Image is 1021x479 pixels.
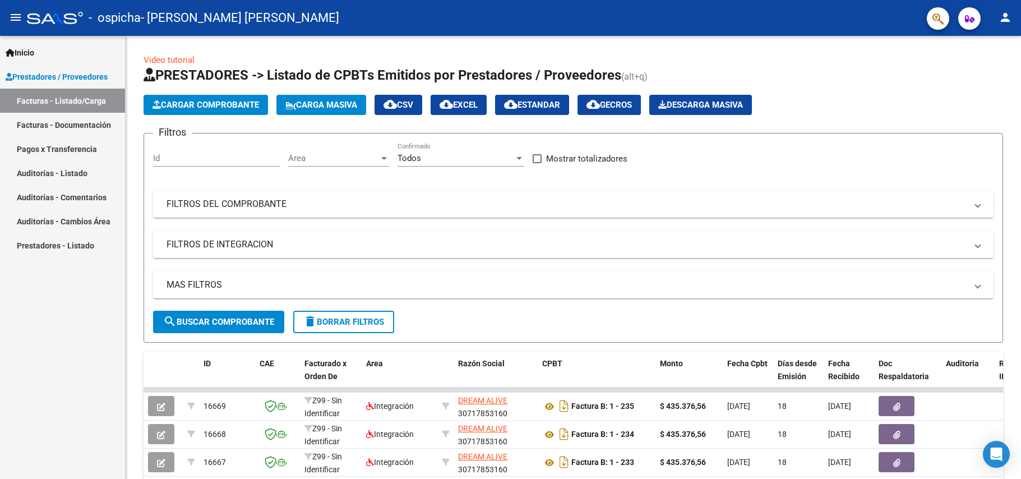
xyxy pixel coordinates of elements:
button: CSV [375,95,422,115]
span: [DATE] [727,458,750,467]
datatable-header-cell: Auditoria [941,352,995,401]
span: Z99 - Sin Identificar [304,424,342,446]
button: Cargar Comprobante [144,95,268,115]
span: Integración [366,402,414,411]
span: Cargar Comprobante [153,100,259,110]
span: - ospicha [89,6,141,30]
h3: Filtros [153,125,192,140]
span: 16668 [204,430,226,439]
datatable-header-cell: CAE [255,352,300,401]
strong: $ 435.376,56 [660,458,706,467]
span: Prestadores / Proveedores [6,71,108,83]
span: Facturado x Orden De [304,359,347,381]
span: 18 [778,402,787,411]
datatable-header-cell: Razón Social [454,352,538,401]
span: [DATE] [828,458,851,467]
span: Doc Respaldatoria [879,359,929,381]
span: Z99 - Sin Identificar [304,452,342,474]
i: Descargar documento [557,397,571,415]
span: Monto [660,359,683,368]
span: 16667 [204,458,226,467]
i: Descargar documento [557,453,571,471]
datatable-header-cell: Días desde Emisión [773,352,824,401]
span: Inicio [6,47,34,59]
span: DREAM ALIVE [458,452,507,461]
span: PRESTADORES -> Listado de CPBTs Emitidos por Prestadores / Proveedores [144,67,621,83]
span: 18 [778,430,787,439]
span: Borrar Filtros [303,317,384,327]
span: Integración [366,430,414,439]
mat-expansion-panel-header: FILTROS DE INTEGRACION [153,231,994,258]
span: CAE [260,359,274,368]
mat-icon: cloud_download [586,98,600,111]
span: Auditoria [946,359,979,368]
span: Fecha Cpbt [727,359,768,368]
span: Area [288,153,379,163]
div: Open Intercom Messenger [983,441,1010,468]
strong: $ 435.376,56 [660,430,706,439]
strong: Factura B: 1 - 234 [571,430,634,439]
strong: Factura B: 1 - 233 [571,458,634,467]
app-download-masive: Descarga masiva de comprobantes (adjuntos) [649,95,752,115]
span: Buscar Comprobante [163,317,274,327]
mat-panel-title: MAS FILTROS [167,279,967,291]
span: Días desde Emisión [778,359,817,381]
span: 16669 [204,402,226,411]
span: [DATE] [727,430,750,439]
span: Mostrar totalizadores [546,152,627,165]
mat-icon: delete [303,315,317,328]
mat-expansion-panel-header: MAS FILTROS [153,271,994,298]
span: CSV [384,100,413,110]
span: Gecros [586,100,632,110]
span: Todos [398,153,421,163]
datatable-header-cell: Fecha Cpbt [723,352,773,401]
mat-panel-title: FILTROS DEL COMPROBANTE [167,198,967,210]
span: 18 [778,458,787,467]
span: Integración [366,458,414,467]
button: Borrar Filtros [293,311,394,333]
mat-icon: search [163,315,177,328]
mat-icon: cloud_download [504,98,518,111]
strong: Factura B: 1 - 235 [571,402,634,411]
mat-expansion-panel-header: FILTROS DEL COMPROBANTE [153,191,994,218]
datatable-header-cell: Facturado x Orden De [300,352,362,401]
mat-panel-title: FILTROS DE INTEGRACION [167,238,967,251]
span: - [PERSON_NAME] [PERSON_NAME] [141,6,339,30]
button: Carga Masiva [276,95,366,115]
div: 30717853160 [458,422,533,446]
div: 30717853160 [458,394,533,418]
datatable-header-cell: Doc Respaldatoria [874,352,941,401]
button: Estandar [495,95,569,115]
button: Buscar Comprobante [153,311,284,333]
mat-icon: cloud_download [440,98,453,111]
mat-icon: menu [9,11,22,24]
i: Descargar documento [557,425,571,443]
span: Razón Social [458,359,505,368]
span: Fecha Recibido [828,359,860,381]
datatable-header-cell: Monto [655,352,723,401]
button: Descarga Masiva [649,95,752,115]
span: EXCEL [440,100,478,110]
span: (alt+q) [621,71,648,82]
span: [DATE] [727,402,750,411]
span: Area [366,359,383,368]
span: Z99 - Sin Identificar [304,396,342,418]
div: 30717853160 [458,450,533,474]
span: Estandar [504,100,560,110]
a: Video tutorial [144,55,195,65]
span: ID [204,359,211,368]
datatable-header-cell: CPBT [538,352,655,401]
button: Gecros [578,95,641,115]
span: [DATE] [828,430,851,439]
mat-icon: person [999,11,1012,24]
span: Descarga Masiva [658,100,743,110]
datatable-header-cell: ID [199,352,255,401]
datatable-header-cell: Area [362,352,437,401]
span: CPBT [542,359,562,368]
datatable-header-cell: Fecha Recibido [824,352,874,401]
strong: $ 435.376,56 [660,402,706,411]
mat-icon: cloud_download [384,98,397,111]
button: EXCEL [431,95,487,115]
span: Carga Masiva [285,100,357,110]
span: DREAM ALIVE [458,424,507,433]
